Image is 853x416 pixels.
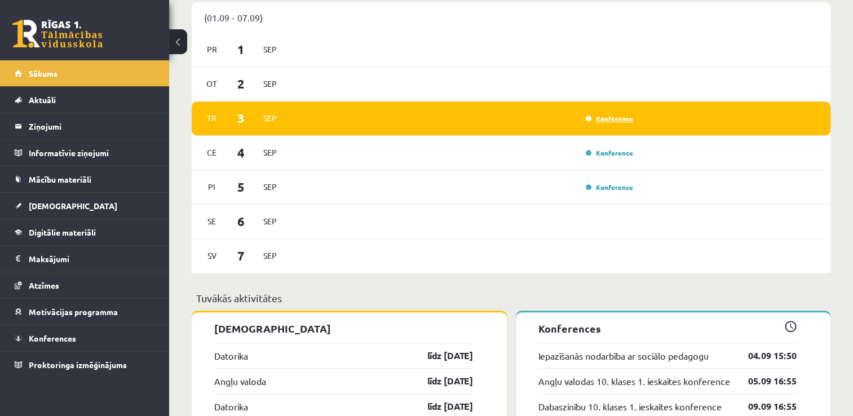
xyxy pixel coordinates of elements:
a: Informatīvie ziņojumi [15,140,155,166]
span: Proktoringa izmēģinājums [29,360,127,370]
span: Sep [258,75,282,92]
a: Sākums [15,60,155,86]
span: 4 [224,143,259,162]
a: Dabaszinību 10. klases 1. ieskaites konference [538,400,722,413]
a: Datorika [214,349,248,362]
a: Konference [586,114,633,123]
p: Konferences [538,321,797,336]
a: [DEMOGRAPHIC_DATA] [15,193,155,219]
p: [DEMOGRAPHIC_DATA] [214,321,473,336]
span: Sākums [29,68,58,78]
a: līdz [DATE] [408,349,473,362]
span: Pr [200,41,224,58]
span: Sep [258,109,282,127]
a: Mācību materiāli [15,166,155,192]
span: Ot [200,75,224,92]
span: 6 [224,212,259,231]
a: 09.09 16:55 [731,400,797,413]
legend: Ziņojumi [29,113,155,139]
span: Atzīmes [29,280,59,290]
span: Sep [258,144,282,161]
a: Aktuāli [15,87,155,113]
span: Konferences [29,333,76,343]
a: Ziņojumi [15,113,155,139]
a: līdz [DATE] [408,374,473,388]
a: Digitālie materiāli [15,219,155,245]
a: Konference [586,183,633,192]
div: (01.09 - 07.09) [192,2,830,33]
span: Sep [258,41,282,58]
a: Konference [586,148,633,157]
a: līdz [DATE] [408,400,473,413]
a: 05.09 16:55 [731,374,797,388]
a: Datorika [214,400,248,413]
a: Rīgas 1. Tālmācības vidusskola [12,20,103,48]
span: Se [200,213,224,230]
span: Pi [200,178,224,196]
a: Atzīmes [15,272,155,298]
span: 3 [224,109,259,127]
span: Tr [200,109,224,127]
span: Sep [258,213,282,230]
a: 04.09 15:50 [731,349,797,362]
span: 1 [224,40,259,59]
span: 5 [224,178,259,196]
span: [DEMOGRAPHIC_DATA] [29,201,117,211]
a: Maksājumi [15,246,155,272]
a: Iepazīšanās nodarbība ar sociālo pedagogu [538,349,709,362]
a: Konferences [15,325,155,351]
span: 2 [224,74,259,93]
a: Angļu valoda [214,374,266,388]
legend: Informatīvie ziņojumi [29,140,155,166]
legend: Maksājumi [29,246,155,272]
span: 7 [224,246,259,265]
a: Proktoringa izmēģinājums [15,352,155,378]
span: Aktuāli [29,95,56,105]
span: Ce [200,144,224,161]
span: Sep [258,247,282,264]
p: Tuvākās aktivitātes [196,290,826,306]
a: Angļu valodas 10. klases 1. ieskaites konference [538,374,730,388]
a: Motivācijas programma [15,299,155,325]
span: Digitālie materiāli [29,227,96,237]
span: Sv [200,247,224,264]
span: Sep [258,178,282,196]
span: Mācību materiāli [29,174,91,184]
span: Motivācijas programma [29,307,118,317]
